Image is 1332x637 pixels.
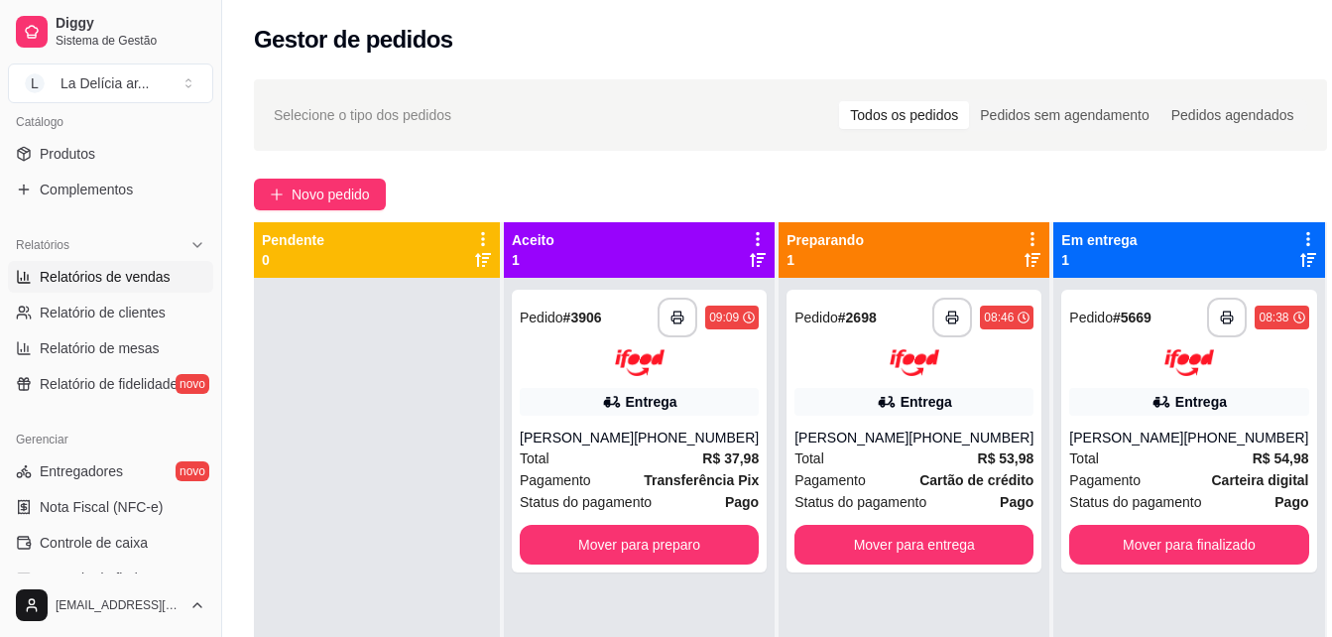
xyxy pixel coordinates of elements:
[40,533,148,553] span: Controle de caixa
[254,179,386,210] button: Novo pedido
[8,368,213,400] a: Relatório de fidelidadenovo
[1069,310,1113,325] span: Pedido
[8,455,213,487] a: Entregadoresnovo
[8,138,213,170] a: Produtos
[56,15,205,33] span: Diggy
[1259,310,1288,325] div: 08:38
[1274,494,1308,510] strong: Pago
[520,428,634,447] div: [PERSON_NAME]
[1000,494,1033,510] strong: Pago
[1211,472,1308,488] strong: Carteira digital
[978,450,1034,466] strong: R$ 53,98
[8,332,213,364] a: Relatório de mesas
[839,101,969,129] div: Todos os pedidos
[626,392,677,412] div: Entrega
[908,428,1033,447] div: [PHONE_NUMBER]
[262,230,324,250] p: Pendente
[794,310,838,325] span: Pedido
[1069,428,1183,447] div: [PERSON_NAME]
[520,447,549,469] span: Total
[901,392,952,412] div: Entrega
[40,338,160,358] span: Relatório de mesas
[969,101,1159,129] div: Pedidos sem agendamento
[56,33,205,49] span: Sistema de Gestão
[1164,349,1214,376] img: ifood
[8,491,213,523] a: Nota Fiscal (NFC-e)
[8,563,213,594] a: Controle de fiado
[984,310,1014,325] div: 08:46
[292,184,370,205] span: Novo pedido
[40,374,178,394] span: Relatório de fidelidade
[787,250,864,270] p: 1
[1069,469,1141,491] span: Pagamento
[615,349,665,376] img: ifood
[794,525,1033,565] button: Mover para entrega
[8,581,213,629] button: [EMAIL_ADDRESS][DOMAIN_NAME]
[702,450,759,466] strong: R$ 37,98
[1069,491,1201,513] span: Status do pagamento
[838,310,877,325] strong: # 2698
[634,428,759,447] div: [PHONE_NUMBER]
[1061,250,1137,270] p: 1
[919,472,1033,488] strong: Cartão de crédito
[8,8,213,56] a: DiggySistema de Gestão
[40,461,123,481] span: Entregadores
[1069,447,1099,469] span: Total
[644,472,759,488] strong: Transferência Pix
[794,447,824,469] span: Total
[8,106,213,138] div: Catálogo
[56,597,182,613] span: [EMAIL_ADDRESS][DOMAIN_NAME]
[1069,525,1308,565] button: Mover para finalizado
[725,494,759,510] strong: Pago
[270,188,284,201] span: plus
[16,237,69,253] span: Relatórios
[40,497,163,517] span: Nota Fiscal (NFC-e)
[8,64,213,103] button: Select a team
[563,310,602,325] strong: # 3906
[709,310,739,325] div: 09:09
[40,267,171,287] span: Relatórios de vendas
[1113,310,1151,325] strong: # 5669
[520,525,759,565] button: Mover para preparo
[8,297,213,328] a: Relatório de clientes
[8,174,213,205] a: Complementos
[794,491,926,513] span: Status do pagamento
[520,469,591,491] span: Pagamento
[512,250,554,270] p: 1
[1061,230,1137,250] p: Em entrega
[40,303,166,322] span: Relatório de clientes
[61,73,150,93] div: La Delícia ar ...
[1183,428,1308,447] div: [PHONE_NUMBER]
[40,180,133,199] span: Complementos
[40,569,146,588] span: Controle de fiado
[25,73,45,93] span: L
[8,424,213,455] div: Gerenciar
[1160,101,1305,129] div: Pedidos agendados
[40,144,95,164] span: Produtos
[794,428,908,447] div: [PERSON_NAME]
[262,250,324,270] p: 0
[1175,392,1227,412] div: Entrega
[512,230,554,250] p: Aceito
[274,104,451,126] span: Selecione o tipo dos pedidos
[1253,450,1309,466] strong: R$ 54,98
[890,349,939,376] img: ifood
[794,469,866,491] span: Pagamento
[254,24,453,56] h2: Gestor de pedidos
[787,230,864,250] p: Preparando
[8,527,213,559] a: Controle de caixa
[8,261,213,293] a: Relatórios de vendas
[520,310,563,325] span: Pedido
[520,491,652,513] span: Status do pagamento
